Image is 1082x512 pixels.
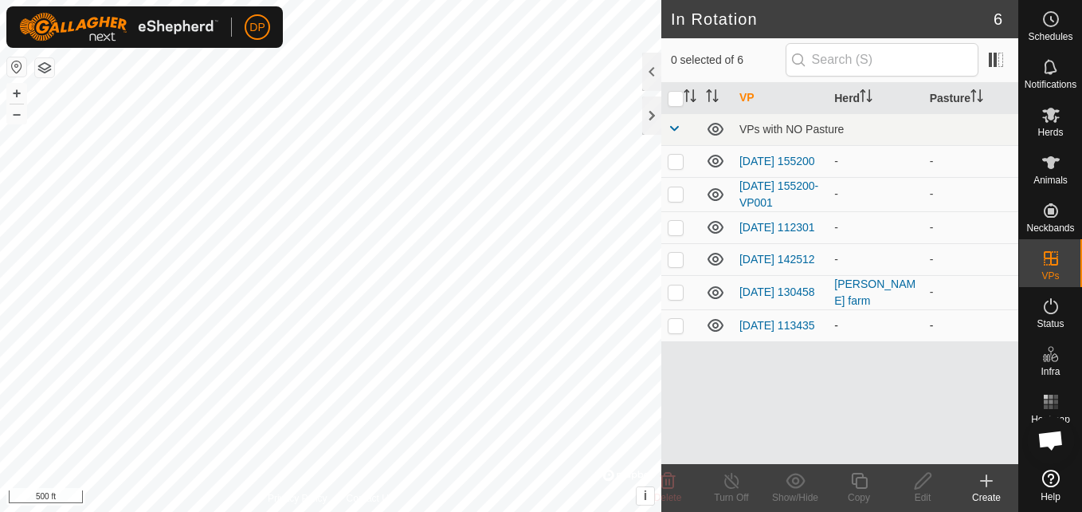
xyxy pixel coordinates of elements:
[860,92,872,104] p-sorticon: Activate to sort
[7,104,26,124] button: –
[923,275,1018,309] td: -
[834,276,916,309] div: [PERSON_NAME] farm
[786,43,978,77] input: Search (S)
[249,19,265,36] span: DP
[637,487,654,505] button: i
[834,251,916,268] div: -
[834,153,916,170] div: -
[644,489,647,502] span: i
[19,13,218,41] img: Gallagher Logo
[891,490,955,505] div: Edit
[923,145,1018,177] td: -
[1037,128,1063,137] span: Herds
[827,490,891,505] div: Copy
[671,10,994,29] h2: In Rotation
[739,179,818,209] a: [DATE] 155200-VP001
[1037,319,1064,329] span: Status
[1041,492,1060,502] span: Help
[828,83,923,114] th: Herd
[654,492,682,503] span: Delete
[700,490,763,505] div: Turn Off
[684,92,696,104] p-sorticon: Activate to sort
[739,253,815,266] a: [DATE] 142512
[671,52,786,69] span: 0 selected of 6
[923,309,1018,341] td: -
[739,123,1012,136] div: VPs with NO Pasture
[955,490,1018,505] div: Create
[35,58,54,77] button: Map Layers
[7,57,26,77] button: Reset Map
[1031,415,1070,424] span: Heatmap
[994,7,1002,31] span: 6
[834,317,916,334] div: -
[923,83,1018,114] th: Pasture
[923,243,1018,275] td: -
[347,491,394,506] a: Contact Us
[834,219,916,236] div: -
[706,92,719,104] p-sorticon: Activate to sort
[1033,175,1068,185] span: Animals
[834,186,916,203] div: -
[1025,80,1076,89] span: Notifications
[1027,416,1075,464] div: Open chat
[268,491,327,506] a: Privacy Policy
[7,84,26,103] button: +
[923,211,1018,243] td: -
[739,221,815,234] a: [DATE] 112301
[1041,367,1060,376] span: Infra
[970,92,983,104] p-sorticon: Activate to sort
[739,319,815,332] a: [DATE] 113435
[739,286,815,298] a: [DATE] 130458
[1026,223,1074,233] span: Neckbands
[923,177,1018,211] td: -
[1019,463,1082,508] a: Help
[739,155,815,167] a: [DATE] 155200
[763,490,827,505] div: Show/Hide
[1041,271,1059,281] span: VPs
[733,83,828,114] th: VP
[1028,32,1072,41] span: Schedules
